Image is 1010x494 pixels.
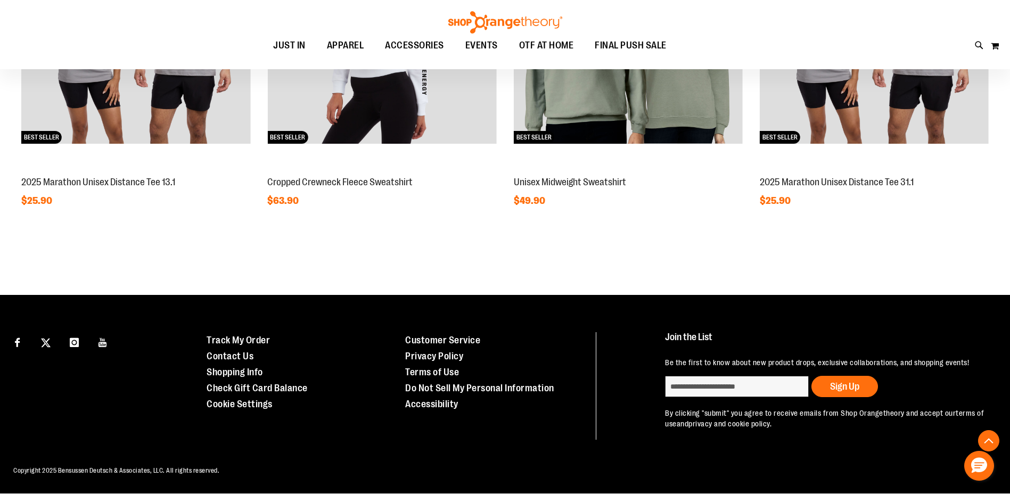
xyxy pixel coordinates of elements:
a: Cropped Crewneck Fleece Sweatshirt [267,177,413,187]
span: FINAL PUSH SALE [595,34,667,57]
h4: Join the List [665,332,986,352]
button: Hello, have a question? Let’s chat. [964,451,994,481]
a: Visit our Youtube page [94,332,112,351]
a: Cookie Settings [207,399,273,409]
a: Unisex Midweight Sweatshirt [514,177,626,187]
a: Check Gift Card Balance [207,383,308,393]
span: $63.90 [267,195,300,206]
a: 2025 Marathon Unisex Distance Tee 31.1BEST SELLER [760,165,989,174]
a: Contact Us [207,351,253,361]
input: enter email [665,376,809,397]
a: ACCESSORIES [374,34,455,58]
button: Sign Up [811,376,878,397]
a: Terms of Use [405,367,459,377]
a: 2025 Marathon Unisex Distance Tee 31.1 [760,177,914,187]
a: 2025 Marathon Unisex Distance Tee 13.1BEST SELLER [21,165,250,174]
a: Do Not Sell My Personal Information [405,383,554,393]
span: BEST SELLER [760,131,800,144]
a: EVENTS [455,34,508,58]
span: ACCESSORIES [385,34,444,57]
span: EVENTS [465,34,498,57]
span: BEST SELLER [21,131,62,144]
a: FINAL PUSH SALE [584,34,677,58]
p: Be the first to know about new product drops, exclusive collaborations, and shopping events! [665,357,986,368]
span: $25.90 [760,195,792,206]
span: APPAREL [327,34,364,57]
a: Visit our Facebook page [8,332,27,351]
button: Back To Top [978,430,999,451]
a: APPAREL [316,34,375,58]
span: BEST SELLER [267,131,308,144]
a: Shopping Info [207,367,263,377]
span: Copyright 2025 Bensussen Deutsch & Associates, LLC. All rights reserved. [13,467,219,474]
span: $25.90 [21,195,54,206]
a: Track My Order [207,335,270,345]
a: Unisex Midweight SweatshirtBEST SELLER [514,165,743,174]
a: Visit our X page [37,332,55,351]
img: Twitter [41,338,51,348]
span: BEST SELLER [514,131,554,144]
span: Sign Up [830,381,859,392]
a: Accessibility [405,399,458,409]
span: OTF AT HOME [519,34,574,57]
a: 2025 Marathon Unisex Distance Tee 13.1 [21,177,175,187]
a: JUST IN [262,34,316,58]
a: Customer Service [405,335,480,345]
img: Shop Orangetheory [447,11,564,34]
a: Privacy Policy [405,351,463,361]
span: JUST IN [273,34,306,57]
span: $49.90 [514,195,547,206]
a: privacy and cookie policy. [688,419,771,428]
a: OTF AT HOME [508,34,585,58]
a: Visit our Instagram page [65,332,84,351]
p: By clicking "submit" you agree to receive emails from Shop Orangetheory and accept our and [665,408,986,429]
a: Cropped Crewneck Fleece SweatshirtBEST SELLER [267,165,496,174]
